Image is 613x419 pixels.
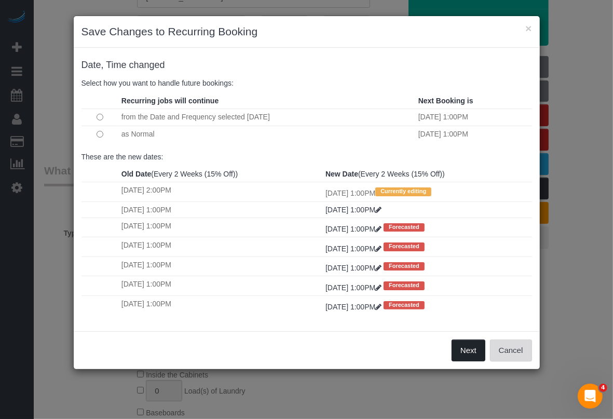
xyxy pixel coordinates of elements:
[119,256,323,276] td: [DATE] 1:00PM
[525,23,532,34] button: ×
[119,237,323,256] td: [DATE] 1:00PM
[384,301,425,309] span: Forecasted
[81,60,532,71] h4: changed
[578,384,603,409] iframe: Intercom live chat
[119,166,323,182] th: (Every 2 Weeks (15% Off))
[384,242,425,251] span: Forecasted
[121,170,152,178] strong: Old Date
[81,152,532,162] p: These are the new dates:
[384,262,425,271] span: Forecasted
[325,206,382,214] a: [DATE] 1:00PM
[81,78,532,88] p: Select how you want to handle future bookings:
[325,245,384,253] a: [DATE] 1:00PM
[452,340,485,361] button: Next
[325,283,384,292] a: [DATE] 1:00PM
[81,60,127,70] span: Date, Time
[119,182,323,201] td: [DATE] 2:00PM
[384,281,425,290] span: Forecasted
[119,276,323,295] td: [DATE] 1:00PM
[121,97,219,105] strong: Recurring jobs will continue
[323,166,532,182] th: (Every 2 Weeks (15% Off))
[418,97,473,105] strong: Next Booking is
[599,384,607,392] span: 4
[375,187,431,196] span: Currently editing
[325,264,384,272] a: [DATE] 1:00PM
[323,182,532,201] td: [DATE] 1:00PM
[119,295,323,315] td: [DATE] 1:00PM
[325,170,358,178] strong: New Date
[416,126,532,142] td: [DATE] 1:00PM
[119,218,323,237] td: [DATE] 1:00PM
[384,223,425,232] span: Forecasted
[119,126,416,142] td: as Normal
[325,303,384,311] a: [DATE] 1:00PM
[325,225,384,233] a: [DATE] 1:00PM
[119,109,416,126] td: from the Date and Frequency selected [DATE]
[490,340,532,361] button: Cancel
[119,201,323,218] td: [DATE] 1:00PM
[81,24,532,39] h3: Save Changes to Recurring Booking
[416,109,532,126] td: [DATE] 1:00PM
